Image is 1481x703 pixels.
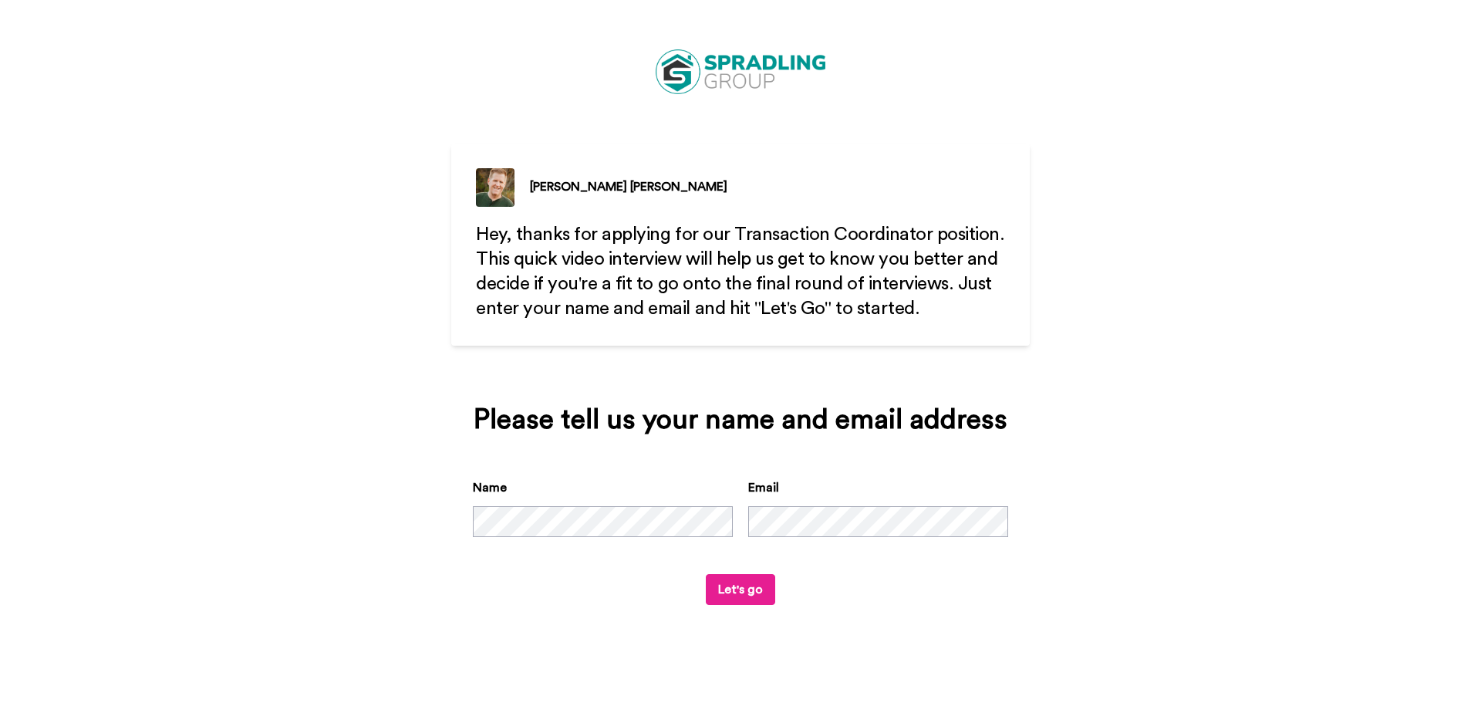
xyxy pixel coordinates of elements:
[656,49,825,94] img: https://cdn.bonjoro.com/media/03eb03f3-76ae-4068-bcec-0a217477c8d4/984e289f-825f-4648-a94f-ac7822...
[530,177,727,196] div: [PERSON_NAME] [PERSON_NAME]
[748,478,779,497] label: Email
[476,225,1009,318] span: Hey, thanks for applying for our Transaction Coordinator position. This quick video interview wil...
[706,574,775,605] button: Let's go
[473,404,1008,435] div: Please tell us your name and email address
[473,478,507,497] label: Name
